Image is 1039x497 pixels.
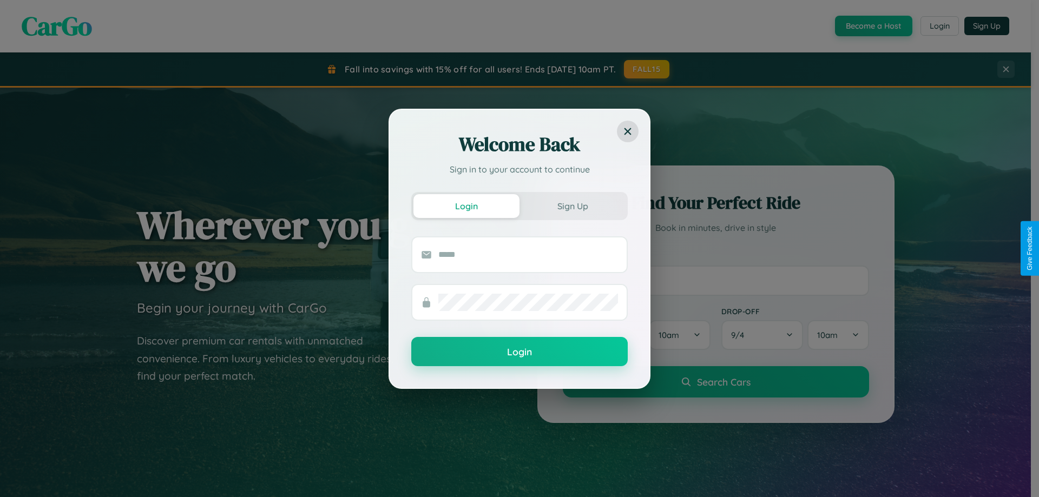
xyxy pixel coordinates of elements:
[411,163,628,176] p: Sign in to your account to continue
[519,194,626,218] button: Sign Up
[411,337,628,366] button: Login
[1026,227,1034,270] div: Give Feedback
[411,131,628,157] h2: Welcome Back
[413,194,519,218] button: Login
